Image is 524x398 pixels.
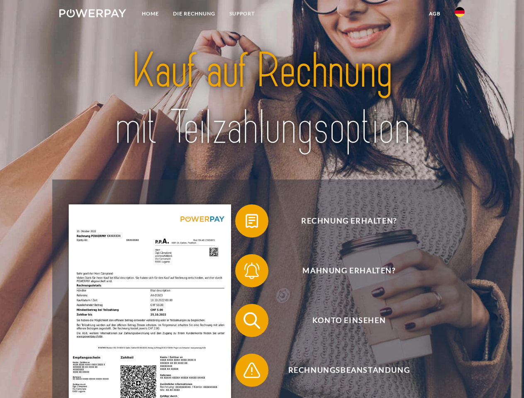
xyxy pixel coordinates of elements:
img: qb_warning.svg [241,360,262,381]
a: SUPPORT [222,6,262,21]
img: qb_search.svg [241,310,262,331]
button: Rechnungsbeanstandung [235,354,451,387]
span: Mahnung erhalten? [247,254,451,287]
a: DIE RECHNUNG [166,6,222,21]
button: Mahnung erhalten? [235,254,451,287]
button: Rechnung erhalten? [235,204,451,238]
img: de [455,7,465,17]
span: Konto einsehen [247,304,451,337]
button: Konto einsehen [235,304,451,337]
span: Rechnung erhalten? [247,204,451,238]
a: agb [422,6,448,21]
span: Rechnungsbeanstandung [247,354,451,387]
a: Home [135,6,166,21]
img: logo-powerpay-white.svg [59,9,126,17]
img: qb_bell.svg [241,260,262,281]
img: qb_bill.svg [241,211,262,231]
img: title-powerpay_de.svg [79,40,445,159]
